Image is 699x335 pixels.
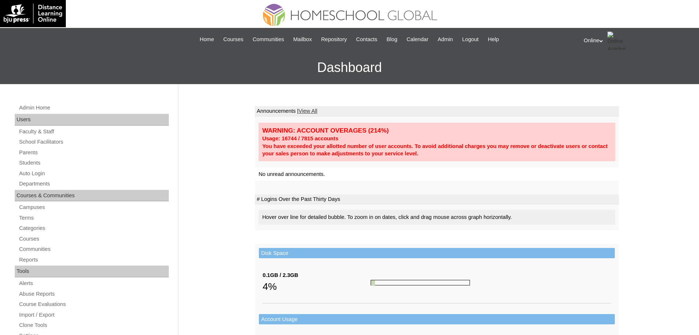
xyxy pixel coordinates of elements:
[584,32,692,50] div: Online
[459,35,482,44] a: Logout
[18,158,169,167] a: Students
[18,300,169,309] a: Course Evaluations
[18,148,169,157] a: Parents
[15,190,169,202] div: Courses & Communities
[488,35,499,44] span: Help
[262,136,338,141] strong: Usage: 16744 / 7815 accounts
[262,126,611,135] div: WARNING: ACCOUNT OVERAGES (214%)
[259,314,615,325] td: Account Usage
[223,35,243,44] span: Courses
[15,114,169,126] div: Users
[259,248,615,259] td: Disk Space
[255,106,619,116] td: Announcements |
[18,137,169,147] a: School Facilitators
[290,35,316,44] a: Mailbox
[18,289,169,299] a: Abuse Reports
[18,169,169,178] a: Auto Login
[258,210,615,225] div: Hover over line for detailed bubble. To zoom in on dates, click and drag mouse across graph horiz...
[18,179,169,188] a: Departments
[403,35,432,44] a: Calendar
[317,35,350,44] a: Repository
[383,35,401,44] a: Blog
[321,35,347,44] span: Repository
[352,35,381,44] a: Contacts
[438,35,453,44] span: Admin
[386,35,397,44] span: Blog
[18,127,169,136] a: Faculty & Staff
[255,167,619,181] td: No unread announcements.
[200,35,214,44] span: Home
[299,108,317,114] a: View All
[196,35,218,44] a: Home
[249,35,288,44] a: Communities
[18,203,169,212] a: Campuses
[255,194,619,205] td: # Logins Over the Past Thirty Days
[18,224,169,233] a: Categories
[18,255,169,264] a: Reports
[263,271,371,279] div: 0.1GB / 2.3GB
[18,321,169,330] a: Clone Tools
[407,35,428,44] span: Calendar
[4,51,695,84] h3: Dashboard
[262,143,611,158] div: You have exceeded your allotted number of user accounts. To avoid additional charges you may remo...
[15,266,169,277] div: Tools
[18,245,169,254] a: Communities
[220,35,247,44] a: Courses
[18,310,169,320] a: Import / Export
[484,35,503,44] a: Help
[18,103,169,112] a: Admin Home
[253,35,284,44] span: Communities
[4,4,62,24] img: logo-white.png
[18,213,169,223] a: Terms
[356,35,377,44] span: Contacts
[434,35,457,44] a: Admin
[462,35,479,44] span: Logout
[18,279,169,288] a: Alerts
[263,279,371,294] div: 4%
[18,234,169,244] a: Courses
[607,32,626,50] img: Online Academy
[293,35,312,44] span: Mailbox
